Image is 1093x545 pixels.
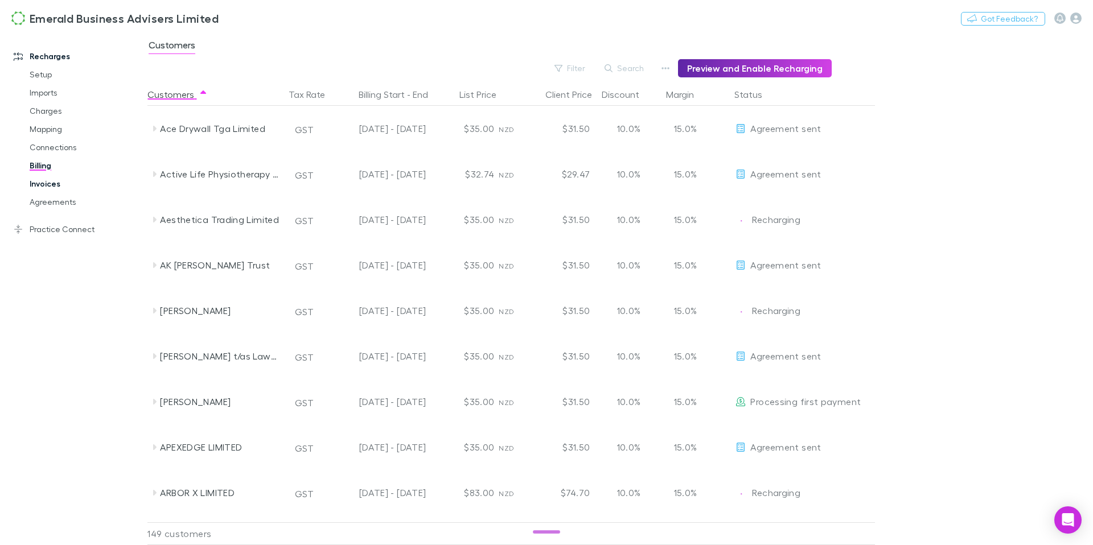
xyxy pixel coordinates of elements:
[290,121,319,139] button: GST
[545,83,606,106] button: Client Price
[147,242,881,288] div: AK [PERSON_NAME] TrustGST[DATE] - [DATE]$35.00NZD$31.5010.0%15.0%EditAgreement sent
[667,213,697,226] p: 15.0%
[735,306,747,317] img: Recharging
[160,333,281,379] div: [PERSON_NAME] t/as Lawns 4 U
[750,350,821,361] span: Agreement sent
[332,470,426,515] div: [DATE] - [DATE]
[678,59,832,77] button: Preview and Enable Recharging
[594,151,663,197] div: 10.0%
[290,303,319,321] button: GST
[667,440,697,454] p: 15.0%
[549,61,592,75] button: Filter
[359,83,442,106] button: Billing Start - End
[430,379,499,424] div: $35.00
[750,168,821,179] span: Agreement sent
[147,333,881,379] div: [PERSON_NAME] t/as Lawns 4 UGST[DATE] - [DATE]$35.00NZD$31.5010.0%15.0%EditAgreement sent
[160,470,281,515] div: ARBOR X LIMITED
[752,214,800,225] span: Recharging
[526,151,594,197] div: $29.47
[160,197,281,242] div: Aesthetica Trading Limited
[290,257,319,275] button: GST
[160,288,281,333] div: [PERSON_NAME]
[667,258,697,272] p: 15.0%
[602,83,653,106] button: Discount
[430,151,499,197] div: $32.74
[5,5,225,32] a: Emerald Business Advisers Limited
[147,379,881,424] div: [PERSON_NAME]GST[DATE] - [DATE]$35.00NZD$31.5010.0%15.0%EditProcessing first payment
[430,470,499,515] div: $83.00
[160,379,281,424] div: [PERSON_NAME]
[332,288,426,333] div: [DATE] - [DATE]
[667,486,697,499] p: 15.0%
[499,262,514,270] span: NZD
[147,424,881,470] div: APEXEDGE LIMITEDGST[DATE] - [DATE]$35.00NZD$31.5010.0%15.0%EditAgreement sent
[2,47,145,65] a: Recharges
[499,171,514,179] span: NZD
[499,444,514,452] span: NZD
[2,220,145,238] a: Practice Connect
[735,215,747,226] img: Recharging
[667,167,697,181] p: 15.0%
[18,120,145,138] a: Mapping
[594,333,663,379] div: 10.0%
[750,396,861,407] span: Processing first payment
[594,242,663,288] div: 10.0%
[526,470,594,515] div: $74.70
[499,307,514,316] span: NZD
[332,333,426,379] div: [DATE] - [DATE]
[147,151,881,197] div: Active Life Physiotherapy LimitedGST[DATE] - [DATE]$32.74NZD$29.4710.0%15.0%EditAgreement sent
[526,242,594,288] div: $31.50
[18,193,145,211] a: Agreements
[430,242,499,288] div: $35.00
[290,439,319,457] button: GST
[332,424,426,470] div: [DATE] - [DATE]
[290,348,319,366] button: GST
[18,175,145,193] a: Invoices
[147,197,881,242] div: Aesthetica Trading LimitedGST[DATE] - [DATE]$35.00NZD$31.5010.0%15.0%EditRechargingRecharging
[332,151,426,197] div: [DATE] - [DATE]
[750,123,821,134] span: Agreement sent
[594,197,663,242] div: 10.0%
[18,84,145,102] a: Imports
[499,489,514,498] span: NZD
[290,394,319,412] button: GST
[290,212,319,230] button: GST
[666,83,708,106] button: Margin
[430,197,499,242] div: $35.00
[147,83,208,106] button: Customers
[750,259,821,270] span: Agreement sent
[499,216,514,225] span: NZD
[332,197,426,242] div: [DATE] - [DATE]
[594,106,663,151] div: 10.0%
[667,349,697,363] p: 15.0%
[526,379,594,424] div: $31.50
[526,197,594,242] div: $31.50
[147,288,881,333] div: [PERSON_NAME]GST[DATE] - [DATE]$35.00NZD$31.5010.0%15.0%EditRechargingRecharging
[594,424,663,470] div: 10.0%
[526,106,594,151] div: $31.50
[11,11,25,25] img: Emerald Business Advisers Limited's Logo
[430,288,499,333] div: $35.00
[599,61,651,75] button: Search
[160,151,281,197] div: Active Life Physiotherapy Limited
[667,395,697,408] p: 15.0%
[752,305,800,316] span: Recharging
[1054,506,1082,534] div: Open Intercom Messenger
[594,470,663,515] div: 10.0%
[594,379,663,424] div: 10.0%
[594,288,663,333] div: 10.0%
[430,424,499,470] div: $35.00
[147,470,881,515] div: ARBOR X LIMITEDGST[DATE] - [DATE]$83.00NZD$74.7010.0%15.0%EditRechargingRecharging
[499,353,514,361] span: NZD
[332,242,426,288] div: [DATE] - [DATE]
[147,522,284,545] div: 149 customers
[30,11,219,25] h3: Emerald Business Advisers Limited
[332,106,426,151] div: [DATE] - [DATE]
[961,12,1045,26] button: Got Feedback?
[459,83,510,106] button: List Price
[499,125,514,134] span: NZD
[18,156,145,175] a: Billing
